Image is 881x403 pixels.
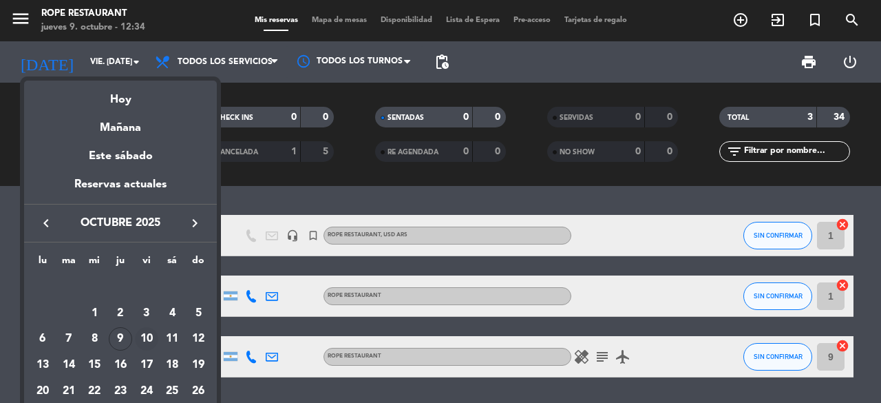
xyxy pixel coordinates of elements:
div: 25 [160,380,184,403]
div: Este sábado [24,137,217,176]
div: 6 [31,327,54,351]
td: 12 de octubre de 2025 [185,326,211,352]
button: keyboard_arrow_right [182,214,207,232]
td: 15 de octubre de 2025 [81,352,107,378]
td: 17 de octubre de 2025 [134,352,160,378]
div: Reservas actuales [24,176,217,204]
td: 14 de octubre de 2025 [56,352,82,378]
th: jueves [107,253,134,274]
th: viernes [134,253,160,274]
td: 2 de octubre de 2025 [107,300,134,327]
div: 26 [187,380,210,403]
div: 20 [31,380,54,403]
div: Mañana [24,109,217,137]
div: 16 [109,353,132,377]
th: lunes [30,253,56,274]
td: 6 de octubre de 2025 [30,326,56,352]
div: 2 [109,302,132,325]
div: 24 [135,380,158,403]
td: 4 de octubre de 2025 [160,300,186,327]
div: 19 [187,353,210,377]
button: keyboard_arrow_left [34,214,59,232]
td: 3 de octubre de 2025 [134,300,160,327]
div: Hoy [24,81,217,109]
td: 9 de octubre de 2025 [107,326,134,352]
div: 22 [83,380,106,403]
div: 23 [109,380,132,403]
i: keyboard_arrow_right [187,215,203,231]
td: 10 de octubre de 2025 [134,326,160,352]
span: octubre 2025 [59,214,182,232]
th: miércoles [81,253,107,274]
td: 5 de octubre de 2025 [185,300,211,327]
td: 18 de octubre de 2025 [160,352,186,378]
div: 17 [135,353,158,377]
i: keyboard_arrow_left [38,215,54,231]
td: 19 de octubre de 2025 [185,352,211,378]
td: 16 de octubre de 2025 [107,352,134,378]
div: 11 [160,327,184,351]
div: 8 [83,327,106,351]
td: 11 de octubre de 2025 [160,326,186,352]
div: 15 [83,353,106,377]
div: 3 [135,302,158,325]
div: 1 [83,302,106,325]
div: 10 [135,327,158,351]
th: martes [56,253,82,274]
th: sábado [160,253,186,274]
div: 4 [160,302,184,325]
td: 7 de octubre de 2025 [56,326,82,352]
div: 7 [57,327,81,351]
div: 13 [31,353,54,377]
td: 8 de octubre de 2025 [81,326,107,352]
th: domingo [185,253,211,274]
td: 13 de octubre de 2025 [30,352,56,378]
td: OCT. [30,274,211,300]
div: 21 [57,380,81,403]
td: 1 de octubre de 2025 [81,300,107,327]
div: 18 [160,353,184,377]
div: 12 [187,327,210,351]
div: 14 [57,353,81,377]
div: 5 [187,302,210,325]
div: 9 [109,327,132,351]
